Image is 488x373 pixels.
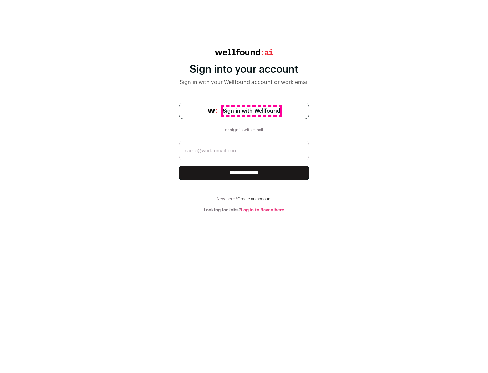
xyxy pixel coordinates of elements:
[179,141,309,160] input: name@work-email.com
[179,196,309,202] div: New here?
[179,207,309,213] div: Looking for Jobs?
[179,103,309,119] a: Sign in with Wellfound
[237,197,272,201] a: Create an account
[222,127,266,133] div: or sign in with email
[215,49,273,55] img: wellfound:ai
[223,107,280,115] span: Sign in with Wellfound
[179,63,309,76] div: Sign into your account
[241,208,284,212] a: Log in to Raven here
[179,78,309,86] div: Sign in with your Wellfound account or work email
[208,109,217,113] img: wellfound-symbol-flush-black-fb3c872781a75f747ccb3a119075da62bfe97bd399995f84a933054e44a575c4.png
